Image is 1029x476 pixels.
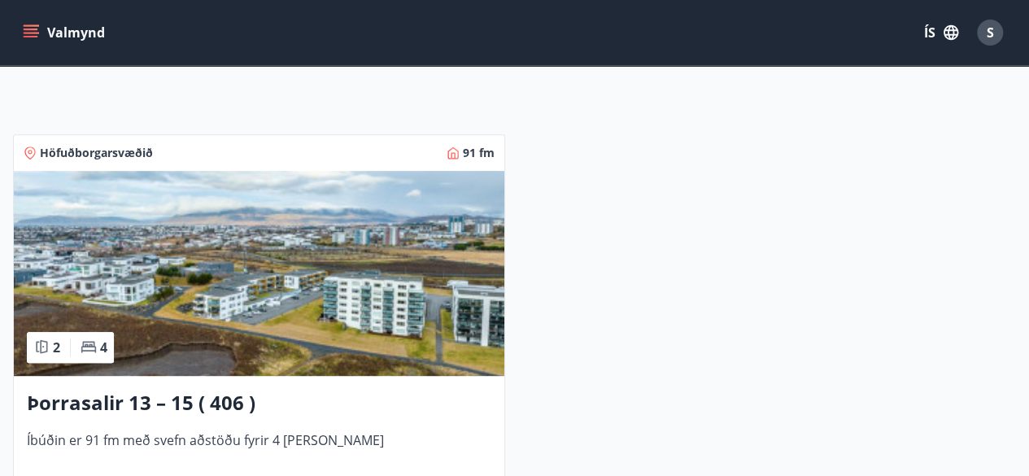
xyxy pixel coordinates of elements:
[915,18,967,47] button: ÍS
[14,171,504,376] img: Paella dish
[970,13,1009,52] button: S
[27,389,491,418] h3: Þorrasalir 13 – 15 ( 406 )
[463,145,495,161] span: 91 fm
[53,338,60,356] span: 2
[987,24,994,41] span: S
[100,338,107,356] span: 4
[40,145,153,161] span: Höfuðborgarsvæðið
[20,18,111,47] button: menu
